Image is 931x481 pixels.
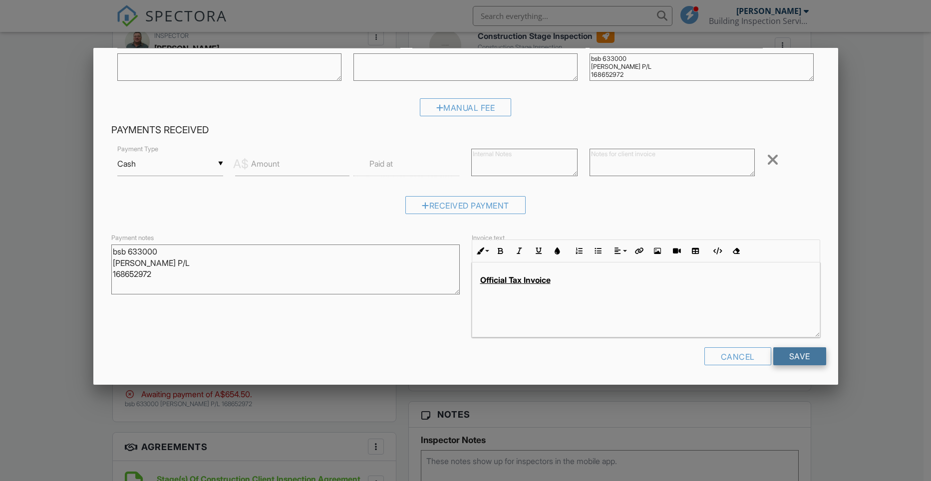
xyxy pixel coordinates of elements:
[111,234,154,242] label: Payment notes
[111,244,460,294] textarea: bsb 633000 [PERSON_NAME] P/L 168652972
[629,241,648,260] button: Insert Link (Ctrl+K)
[610,241,629,260] button: Align
[111,124,820,137] h4: Payments Received
[589,241,608,260] button: Unordered List
[510,241,529,260] button: Italic (Ctrl+I)
[472,234,505,242] label: Invoice text
[405,196,526,214] div: Received Payment
[369,158,393,169] label: Paid at
[491,241,510,260] button: Bold (Ctrl+B)
[570,241,589,260] button: Ordered List
[405,203,526,213] a: Received Payment
[480,275,551,285] u: Official Tax Invoice
[773,347,826,365] input: Save
[420,105,512,115] a: Manual Fee
[648,241,667,260] button: Insert Image (Ctrl+P)
[251,158,280,169] label: Amount
[117,145,158,154] label: Payment Type
[667,241,686,260] button: Insert Video
[704,347,771,365] div: Cancel
[726,241,745,260] button: Clear Formatting
[233,156,249,173] div: A$
[420,98,512,116] div: Manual Fee
[548,241,567,260] button: Colors
[472,241,491,260] button: Inline Style
[590,53,814,81] textarea: bsb 633000 [PERSON_NAME] P/L 168652972
[529,241,548,260] button: Underline (Ctrl+U)
[686,241,705,260] button: Insert Table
